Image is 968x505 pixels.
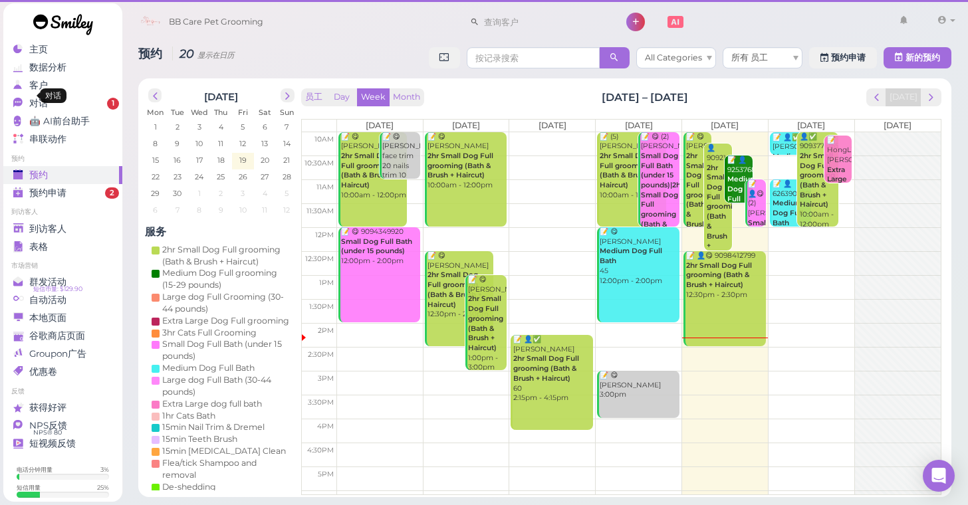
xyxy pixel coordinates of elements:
span: [DATE] [625,120,653,130]
button: next [281,88,295,102]
div: Medium Dog Full Bath [162,362,255,374]
span: Mon [147,108,164,117]
span: 5 [283,187,290,199]
span: 优惠卷 [29,366,57,377]
div: 15min Nail Trim & Dremel [162,421,265,433]
div: 📝 HongLing [PERSON_NAME] 10:05am [826,136,852,223]
span: [DATE] [539,120,566,130]
span: Wed [191,108,208,117]
button: prev [866,88,887,106]
span: BB Care Pet Grooming [169,3,263,41]
span: 14 [282,138,292,150]
span: 10 [194,138,204,150]
div: 3 % [100,465,109,474]
span: 预约 [29,169,48,181]
span: Tue [171,108,184,117]
b: Medium Dog Full grooming (15-29 pounds) [727,175,763,232]
span: 11 [217,138,225,150]
div: 📝 😋 [PERSON_NAME] 45 12:00pm - 2:00pm [599,227,679,286]
span: 获得好评 [29,402,66,413]
div: Large dog Full Grooming (30-44 pounds) [162,291,291,315]
span: 1pm [319,278,334,287]
span: 3 [239,187,246,199]
button: Month [389,88,424,106]
span: 预约申请 [29,187,66,199]
a: 预约申请 [809,47,877,68]
span: 表格 [29,241,48,252]
b: 2hr Small Dog Full grooming (Bath & Brush + Haircut) [427,270,482,308]
span: NPS® 80 [33,427,62,438]
span: 10am [314,135,334,144]
span: [DATE] [797,120,825,130]
button: Day [326,88,358,106]
span: 2pm [318,326,334,335]
span: 客户 [29,80,48,91]
div: 短信用量 [17,483,41,492]
span: All Categories [645,52,702,62]
li: 预约 [3,154,122,163]
div: 📝 😋 (2) [PERSON_NAME] 10:00am - 12:00pm [640,132,679,269]
span: 11 [261,204,269,216]
h2: [DATE] – [DATE] [602,90,688,105]
span: 11:30am [306,207,334,215]
a: 谷歌商店页面 [3,327,122,345]
span: 12 [282,204,291,216]
span: 谷歌商店页面 [29,330,85,342]
span: 4pm [317,422,334,431]
div: 25 % [97,483,109,492]
span: 23 [172,171,183,183]
div: 📝 👤✅ (2) [PERSON_NAME] Two pugsZen and Zeke 9:30am [772,133,811,221]
a: 短视频反馈 [3,435,122,453]
span: Sun [280,108,294,117]
span: 4 [261,187,269,199]
div: 📝 👤😋 (2) [PERSON_NAME] ELLA 11:00am [747,179,766,306]
input: 按记录搜索 [467,47,600,68]
span: 新的预约 [906,52,940,62]
button: 员工 [301,88,326,106]
span: 5:30pm [308,494,334,502]
div: 📝 (5) [PERSON_NAME] 10:00am - 12:00pm [599,132,666,201]
div: 📝 👤9253768332 80 10:30am [727,155,753,253]
span: 6 [152,204,159,216]
div: Extra Large dog full bath [162,398,262,410]
span: 2 [105,187,119,199]
span: 28 [281,171,293,183]
div: Large dog Full Bath (30-44 pounds) [162,374,291,398]
a: 预约申请 2 [3,184,122,202]
span: 13 [260,138,269,150]
div: 📝 😋 [PERSON_NAME] face trim 20 nails trim 10 10:00am [382,132,421,191]
b: Extra Large dog full bath [827,165,847,213]
span: 24 [193,171,205,183]
a: 到访客人 [3,220,122,238]
span: 4 [217,121,225,133]
span: 2:30pm [308,350,334,359]
span: 30 [172,187,183,199]
span: 2 [217,187,224,199]
div: Small Dog Full Bath (under 15 pounds) [162,338,291,362]
span: 1 [153,121,158,133]
button: prev [148,88,162,102]
b: Small Dog Full Bath (under 15 pounds) [748,219,777,286]
span: 10:30am [304,159,334,167]
div: Extra Large Dog Full grooming [162,315,289,327]
span: 本地页面 [29,312,66,324]
div: 3hr Cats Full Grooming [162,327,257,339]
div: De-shedding [162,481,216,493]
span: 群发活动 [29,276,66,288]
span: 17 [195,154,204,166]
span: NPS反馈 [29,420,67,431]
span: 18 [216,154,226,166]
span: 27 [259,171,270,183]
small: 显示在日历 [197,50,234,60]
span: 9 [174,138,181,150]
h4: 服务 [145,225,298,238]
div: 2hr Small Dog Full grooming (Bath & Brush + Haircut) [162,244,291,268]
span: 12 [238,138,247,150]
h2: [DATE] [204,88,238,103]
span: 数据分析 [29,62,66,73]
li: 到访客人 [3,207,122,217]
b: 2hr Small Dog Full grooming (Bath & Brush + Haircut)|15min Teeth Brush [707,163,758,280]
div: 📝 😋 9094349920 12:00pm - 2:00pm [340,227,421,266]
a: 🤖 AI前台助手 [3,112,122,130]
span: 5 [239,121,246,133]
